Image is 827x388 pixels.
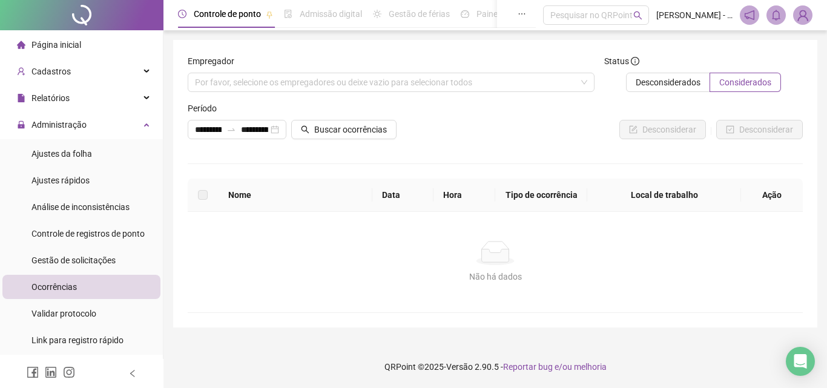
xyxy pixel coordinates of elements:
span: pushpin [266,11,273,18]
span: Admissão digital [300,9,362,19]
span: Validar protocolo [31,309,96,318]
div: Não há dados [202,270,788,283]
span: info-circle [631,57,639,65]
span: Gestão de solicitações [31,255,116,265]
span: ellipsis [518,10,526,18]
label: Período [188,102,225,115]
span: Controle de ponto [194,9,261,19]
span: user-add [17,67,25,76]
span: bell [771,10,782,21]
span: sun [373,10,381,18]
img: 83557 [794,6,812,24]
label: Empregador [188,54,242,68]
span: Desconsiderados [636,77,700,87]
span: [PERSON_NAME] - [PERSON_NAME] [656,8,733,22]
span: Cadastros [31,67,71,76]
th: Local de trabalho [587,179,741,212]
span: search [301,125,309,134]
span: clock-circle [178,10,186,18]
span: left [128,369,137,378]
div: Ação [751,188,793,202]
span: home [17,41,25,49]
span: dashboard [461,10,469,18]
span: Ocorrências [31,282,77,292]
span: facebook [27,366,39,378]
span: Versão [446,362,473,372]
button: Buscar ocorrências [291,120,397,139]
span: to [226,125,236,134]
span: Considerados [719,77,771,87]
span: Painel do DP [476,9,524,19]
span: Administração [31,120,87,130]
footer: QRPoint © 2025 - 2.90.5 - [163,346,827,388]
span: swap-right [226,125,236,134]
span: Reportar bug e/ou melhoria [503,362,607,372]
span: Controle de registros de ponto [31,229,145,238]
span: Ajustes rápidos [31,176,90,185]
span: Gestão de férias [389,9,450,19]
span: linkedin [45,366,57,378]
span: Página inicial [31,40,81,50]
button: Desconsiderar [619,120,706,139]
span: Status [604,54,639,68]
span: Link para registro rápido [31,335,124,345]
button: Desconsiderar [716,120,803,139]
th: Hora [433,179,495,212]
span: notification [744,10,755,21]
div: Open Intercom Messenger [786,347,815,376]
th: Data [372,179,434,212]
th: Nome [219,179,372,212]
span: Buscar ocorrências [314,123,387,136]
span: instagram [63,366,75,378]
span: search [633,11,642,20]
span: Análise de inconsistências [31,202,130,212]
span: Ajustes da folha [31,149,92,159]
span: lock [17,120,25,129]
span: file [17,94,25,102]
span: Relatórios [31,93,70,103]
span: file-done [284,10,292,18]
th: Tipo de ocorrência [495,179,587,212]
